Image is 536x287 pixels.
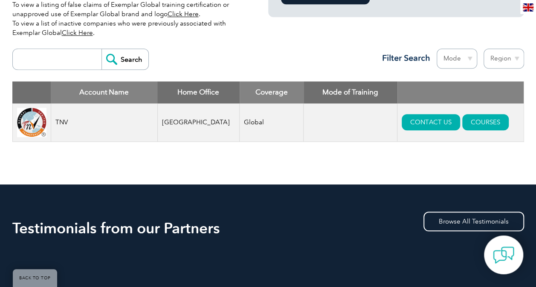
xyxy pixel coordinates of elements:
img: 292a24ac-d9bc-ea11-a814-000d3a79823d-logo.png [17,108,46,137]
img: contact-chat.png [493,244,514,266]
h2: Testimonials from our Partners [12,221,524,235]
a: BACK TO TOP [13,269,57,287]
input: Search [101,49,148,69]
a: COURSES [462,114,509,130]
h3: Filter Search [377,53,430,63]
th: Coverage: activate to sort column ascending [240,81,304,103]
th: Mode of Training: activate to sort column ascending [304,81,397,103]
td: TNV [51,103,157,142]
a: CONTACT US [402,114,460,130]
td: Global [240,103,304,142]
img: en [523,3,533,11]
a: Browse All Testimonials [423,212,524,231]
th: Account Name: activate to sort column descending [51,81,157,103]
th: Home Office: activate to sort column ascending [157,81,240,103]
td: [GEOGRAPHIC_DATA] [157,103,240,142]
th: : activate to sort column ascending [397,81,524,103]
a: Click Here [168,10,199,18]
a: Click Here [62,29,93,37]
